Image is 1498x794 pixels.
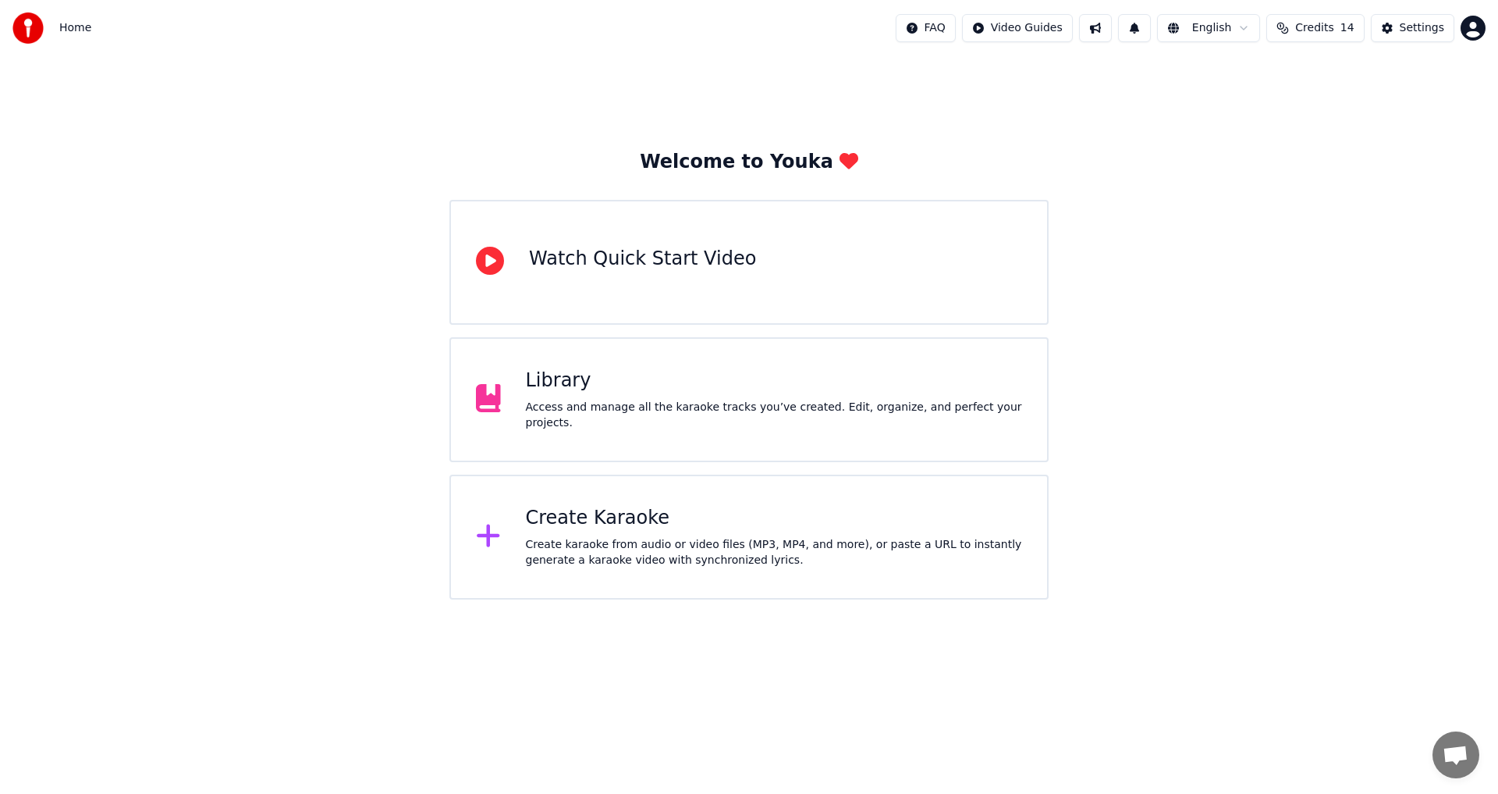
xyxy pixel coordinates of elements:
[59,20,91,36] span: Home
[529,247,756,272] div: Watch Quick Start Video
[1400,20,1444,36] div: Settings
[526,400,1023,431] div: Access and manage all the karaoke tracks you’ve created. Edit, organize, and perfect your projects.
[1371,14,1454,42] button: Settings
[1340,20,1354,36] span: 14
[962,14,1073,42] button: Video Guides
[526,537,1023,568] div: Create karaoke from audio or video files (MP3, MP4, and more), or paste a URL to instantly genera...
[1432,732,1479,778] div: Open chat
[526,369,1023,393] div: Library
[640,150,858,175] div: Welcome to Youka
[1266,14,1364,42] button: Credits14
[896,14,956,42] button: FAQ
[59,20,91,36] nav: breadcrumb
[1295,20,1333,36] span: Credits
[12,12,44,44] img: youka
[526,506,1023,531] div: Create Karaoke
